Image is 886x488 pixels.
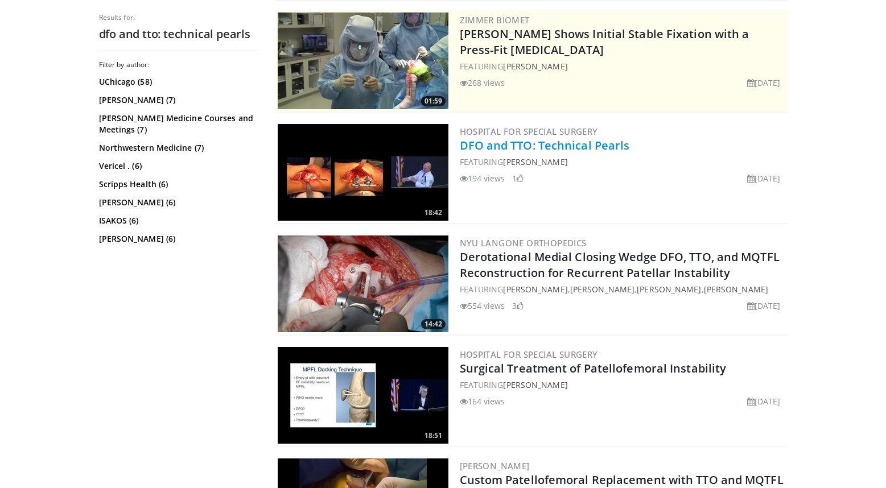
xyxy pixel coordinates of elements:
li: 194 views [460,172,505,184]
span: 01:59 [421,96,446,106]
a: [PERSON_NAME] (7) [99,94,256,106]
a: Hospital for Special Surgery [460,126,598,137]
a: [PERSON_NAME] (6) [99,233,256,245]
a: Scripps Health (6) [99,179,256,190]
a: [PERSON_NAME] [460,460,530,472]
a: 18:51 [278,347,448,444]
li: [DATE] [747,172,781,184]
li: [DATE] [747,77,781,89]
img: 5d80a22e-d115-410e-80b4-60945d6b6501.jpg.300x170_q85_crop-smart_upscale.jpg [278,235,448,332]
a: ISAKOS (6) [99,215,256,226]
img: afc81ab8-004a-41d9-8213-873c027d21a2.300x170_q85_crop-smart_upscale.jpg [278,347,448,444]
div: FEATURING [460,379,785,391]
a: 01:59 [278,13,448,109]
li: [DATE] [747,300,781,312]
a: [PERSON_NAME] (6) [99,197,256,208]
a: Hospital for Special Surgery [460,349,598,360]
span: 14:42 [421,319,446,329]
a: [PERSON_NAME] Medicine Courses and Meetings (7) [99,113,256,135]
li: 1 [512,172,524,184]
a: Zimmer Biomet [460,14,530,26]
a: Derotational Medial Closing Wedge DFO, TTO, and MQTFL Reconstruction for Recurrent Patellar Insta... [460,249,780,280]
li: 268 views [460,77,505,89]
a: DFO and TTO: Technical Pearls [460,138,630,153]
a: [PERSON_NAME] [637,284,701,295]
a: [PERSON_NAME] [503,61,567,72]
img: 52ef959d-42dc-48d6-be12-60ae4af42a08.300x170_q85_crop-smart_upscale.jpg [278,124,448,221]
a: [PERSON_NAME] [570,284,634,295]
a: Northwestern Medicine (7) [99,142,256,154]
li: 164 views [460,395,505,407]
a: UChicago (58) [99,76,256,88]
a: [PERSON_NAME] Shows Initial Stable Fixation with a Press-Fit [MEDICAL_DATA] [460,26,749,57]
div: FEATURING , , , [460,283,785,295]
li: 3 [512,300,524,312]
a: [PERSON_NAME] [503,379,567,390]
a: 18:42 [278,124,448,221]
h3: Filter by author: [99,60,258,69]
li: [DATE] [747,395,781,407]
span: 18:42 [421,208,446,218]
div: FEATURING [460,156,785,168]
p: Results for: [99,13,258,22]
div: FEATURING [460,60,785,72]
a: NYU Langone Orthopedics [460,237,587,249]
a: [PERSON_NAME] [503,156,567,167]
a: [PERSON_NAME] [704,284,768,295]
a: Vericel . (6) [99,160,256,172]
span: 18:51 [421,431,446,441]
a: 14:42 [278,235,448,332]
li: 554 views [460,300,505,312]
a: Custom Patellofemoral Replacement with TTO and MQTFL [460,472,784,487]
h2: dfo and tto: technical pearls [99,27,258,42]
a: [PERSON_NAME] [503,284,567,295]
a: Surgical Treatment of Patellofemoral Instability [460,361,727,376]
img: 6bc46ad6-b634-4876-a934-24d4e08d5fac.300x170_q85_crop-smart_upscale.jpg [278,13,448,109]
